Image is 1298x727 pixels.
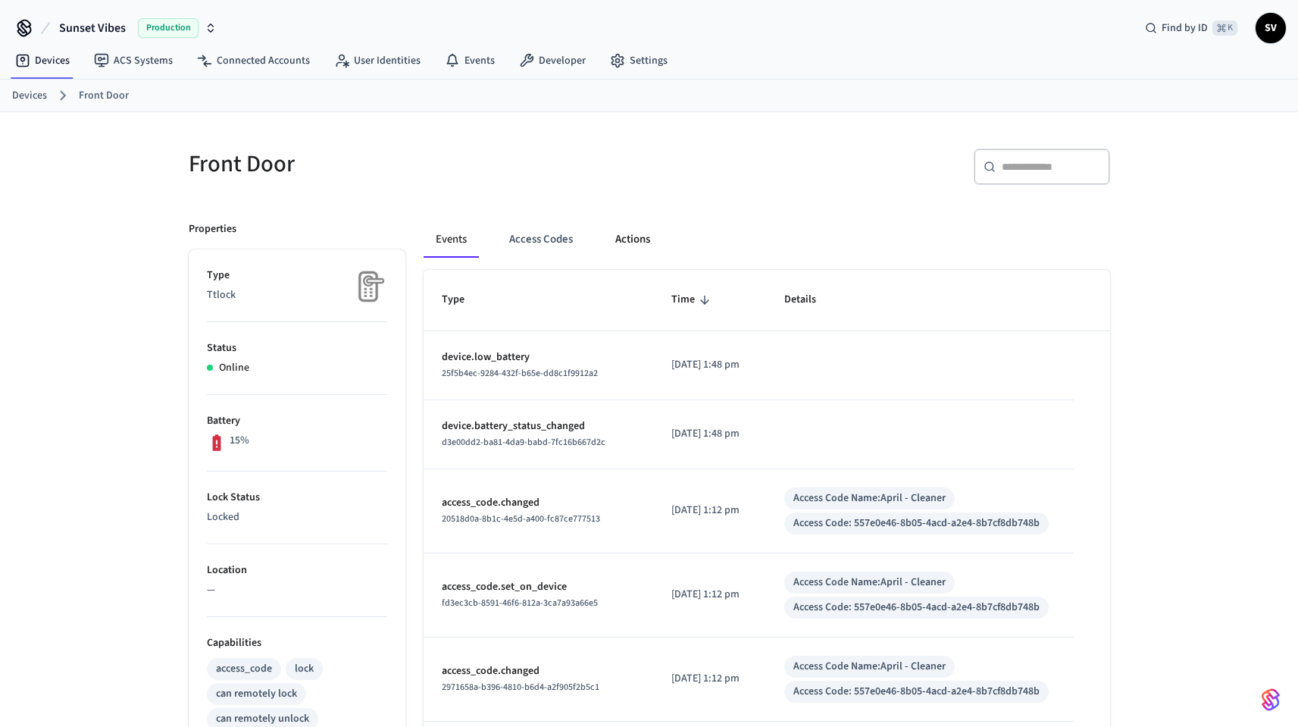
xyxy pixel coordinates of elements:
[442,367,598,380] span: 25f5b4ec-9284-432f-b65e-dd8c1f9912a2
[216,661,272,677] div: access_code
[442,349,636,365] p: device.low_battery
[671,671,747,687] p: [DATE] 1:12 pm
[79,88,129,104] a: Front Door
[1257,14,1284,42] span: SV
[793,600,1040,616] div: Access Code: 557e0e46-8b05-4acd-a2e4-8b7cf8db748b
[1212,20,1237,36] span: ⌘ K
[793,515,1040,531] div: Access Code: 557e0e46-8b05-4acd-a2e4-8b7cf8db748b
[207,490,387,506] p: Lock Status
[1262,688,1280,712] img: SeamLogoGradient.69752ec5.svg
[12,88,47,104] a: Devices
[433,47,507,74] a: Events
[671,426,747,442] p: [DATE] 1:48 pm
[189,221,236,237] p: Properties
[598,47,680,74] a: Settings
[442,597,598,609] span: fd3ec3cb-8591-46f6-812a-3ca7a93a66e5
[784,288,836,312] span: Details
[207,635,387,651] p: Capabilities
[3,47,82,74] a: Devices
[442,579,636,595] p: access_code.set_on_device
[424,221,479,258] button: Events
[207,509,387,525] p: Locked
[216,686,297,702] div: can remotely lock
[442,495,636,511] p: access_code.changed
[793,490,946,506] div: Access Code Name: April - Cleaner
[295,661,314,677] div: lock
[793,575,946,591] div: Access Code Name: April - Cleaner
[793,659,946,675] div: Access Code Name: April - Cleaner
[207,562,387,578] p: Location
[442,436,605,449] span: d3e00dd2-ba81-4da9-babd-7fc16b667d2c
[207,413,387,429] p: Battery
[216,711,309,727] div: can remotely unlock
[189,149,640,180] h5: Front Door
[219,360,249,376] p: Online
[442,288,484,312] span: Type
[59,19,126,37] span: Sunset Vibes
[207,287,387,303] p: Ttlock
[442,663,636,679] p: access_code.changed
[603,221,662,258] button: Actions
[207,268,387,284] p: Type
[671,587,747,603] p: [DATE] 1:12 pm
[207,582,387,598] p: —
[793,684,1040,700] div: Access Code: 557e0e46-8b05-4acd-a2e4-8b7cf8db748b
[442,418,636,434] p: device.battery_status_changed
[671,503,747,519] p: [DATE] 1:12 pm
[424,221,1110,258] div: ant example
[1162,20,1208,36] span: Find by ID
[671,288,715,312] span: Time
[442,681,599,694] span: 2971658a-b396-4810-b6d4-a2f905f2b5c1
[497,221,585,258] button: Access Codes
[230,433,249,449] p: 15%
[671,357,747,373] p: [DATE] 1:48 pm
[349,268,387,306] img: Placeholder Lock Image
[82,47,185,74] a: ACS Systems
[1256,13,1286,43] button: SV
[207,340,387,356] p: Status
[322,47,433,74] a: User Identities
[442,512,600,525] span: 20518d0a-8b1c-4e5d-a400-fc87ce777513
[138,18,199,38] span: Production
[1133,14,1250,42] div: Find by ID⌘ K
[185,47,322,74] a: Connected Accounts
[507,47,598,74] a: Developer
